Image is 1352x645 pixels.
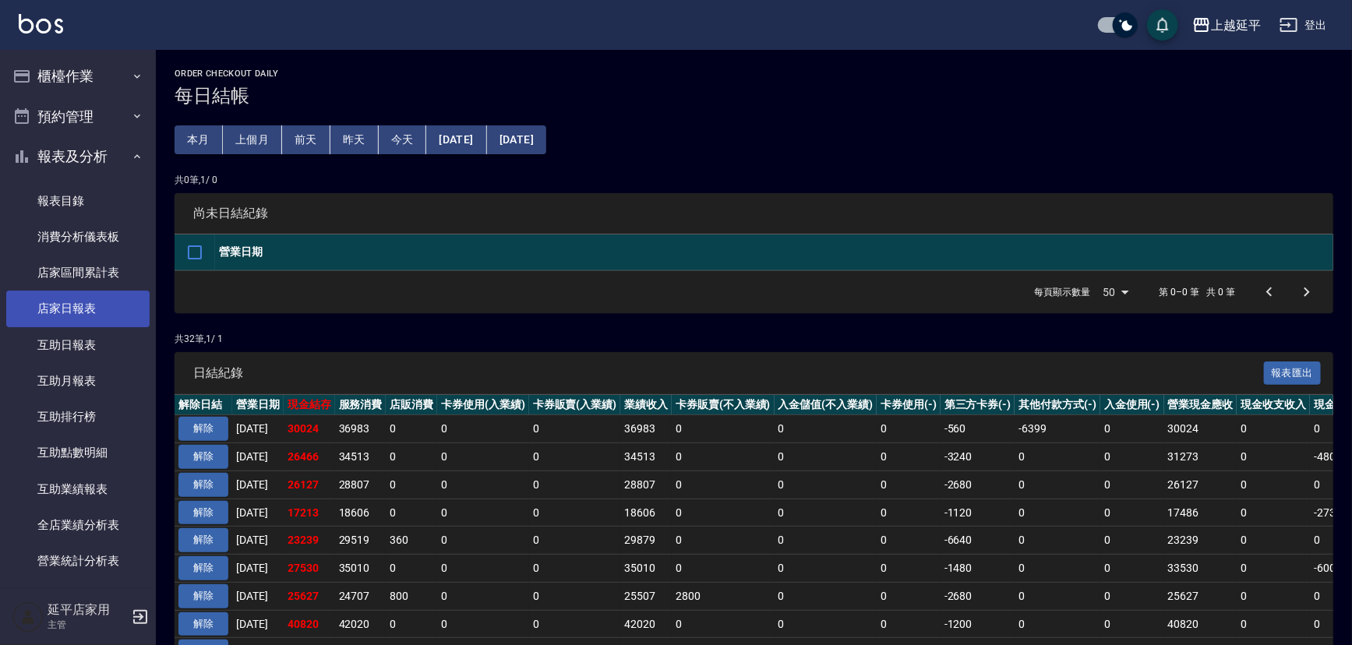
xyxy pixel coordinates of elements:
[941,527,1015,555] td: -6640
[672,471,775,499] td: 0
[877,527,941,555] td: 0
[1164,415,1237,443] td: 30024
[941,471,1015,499] td: -2680
[6,579,150,615] a: 營業項目月分析表
[529,395,621,415] th: 卡券販賣(入業績)
[232,527,284,555] td: [DATE]
[6,291,150,326] a: 店家日報表
[284,582,335,610] td: 25627
[529,555,621,583] td: 0
[1273,11,1333,40] button: 登出
[1100,471,1164,499] td: 0
[1015,527,1100,555] td: 0
[223,125,282,154] button: 上個月
[386,527,437,555] td: 360
[941,415,1015,443] td: -560
[386,499,437,527] td: 0
[1237,499,1310,527] td: 0
[330,125,379,154] button: 昨天
[1164,499,1237,527] td: 17486
[1015,415,1100,443] td: -6399
[672,395,775,415] th: 卡券販賣(不入業績)
[1015,443,1100,471] td: 0
[1164,610,1237,638] td: 40820
[775,527,877,555] td: 0
[775,555,877,583] td: 0
[284,443,335,471] td: 26466
[284,555,335,583] td: 27530
[335,610,387,638] td: 42020
[232,499,284,527] td: [DATE]
[178,501,228,525] button: 解除
[437,555,529,583] td: 0
[6,136,150,177] button: 報表及分析
[386,395,437,415] th: 店販消費
[175,332,1333,346] p: 共 32 筆, 1 / 1
[232,610,284,638] td: [DATE]
[529,527,621,555] td: 0
[232,443,284,471] td: [DATE]
[178,473,228,497] button: 解除
[386,471,437,499] td: 0
[48,618,127,632] p: 主管
[6,327,150,363] a: 互助日報表
[775,415,877,443] td: 0
[175,395,232,415] th: 解除日結
[386,555,437,583] td: 0
[437,395,529,415] th: 卡券使用(入業績)
[175,69,1333,79] h2: Order checkout daily
[6,399,150,435] a: 互助排行榜
[437,471,529,499] td: 0
[1211,16,1261,35] div: 上越延平
[1164,582,1237,610] td: 25627
[284,527,335,555] td: 23239
[672,555,775,583] td: 0
[529,582,621,610] td: 0
[426,125,486,154] button: [DATE]
[6,255,150,291] a: 店家區間累計表
[775,582,877,610] td: 0
[379,125,427,154] button: 今天
[335,582,387,610] td: 24707
[1015,499,1100,527] td: 0
[178,612,228,636] button: 解除
[672,582,775,610] td: 2800
[284,610,335,638] td: 40820
[335,527,387,555] td: 29519
[178,584,228,608] button: 解除
[6,97,150,137] button: 預約管理
[6,56,150,97] button: 櫃檯作業
[620,582,672,610] td: 25507
[775,471,877,499] td: 0
[620,471,672,499] td: 28807
[6,183,150,219] a: 報表目錄
[6,435,150,471] a: 互助點數明細
[1035,285,1091,299] p: 每頁顯示數量
[178,445,228,469] button: 解除
[487,125,546,154] button: [DATE]
[877,555,941,583] td: 0
[877,415,941,443] td: 0
[1164,395,1237,415] th: 營業現金應收
[437,610,529,638] td: 0
[941,582,1015,610] td: -2680
[529,610,621,638] td: 0
[941,610,1015,638] td: -1200
[620,395,672,415] th: 業績收入
[1237,555,1310,583] td: 0
[672,443,775,471] td: 0
[232,555,284,583] td: [DATE]
[620,443,672,471] td: 34513
[1100,527,1164,555] td: 0
[1264,361,1322,386] button: 報表匯出
[775,443,877,471] td: 0
[1100,443,1164,471] td: 0
[941,555,1015,583] td: -1480
[284,471,335,499] td: 26127
[335,499,387,527] td: 18606
[175,125,223,154] button: 本月
[437,443,529,471] td: 0
[941,499,1015,527] td: -1120
[672,415,775,443] td: 0
[437,415,529,443] td: 0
